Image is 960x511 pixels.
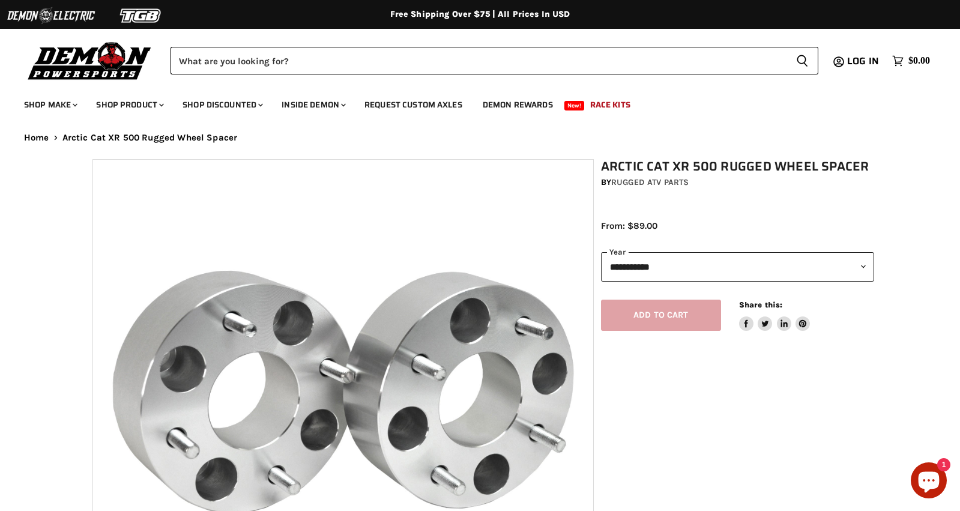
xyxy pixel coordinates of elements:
[601,252,875,282] select: year
[15,88,927,117] ul: Main menu
[739,300,782,309] span: Share this:
[842,56,886,67] a: Log in
[24,133,49,143] a: Home
[24,39,155,82] img: Demon Powersports
[601,159,875,174] h1: Arctic Cat XR 500 Rugged Wheel Spacer
[907,462,950,501] inbox-online-store-chat: Shopify online store chat
[581,92,639,117] a: Race Kits
[908,55,930,67] span: $0.00
[847,53,879,68] span: Log in
[355,92,471,117] a: Request Custom Axles
[171,47,818,74] form: Product
[87,92,171,117] a: Shop Product
[611,177,689,187] a: Rugged ATV Parts
[15,92,85,117] a: Shop Make
[171,47,786,74] input: Search
[601,176,875,189] div: by
[786,47,818,74] button: Search
[273,92,353,117] a: Inside Demon
[474,92,562,117] a: Demon Rewards
[62,133,238,143] span: Arctic Cat XR 500 Rugged Wheel Spacer
[601,220,657,231] span: From: $89.00
[96,4,186,27] img: TGB Logo 2
[6,4,96,27] img: Demon Electric Logo 2
[564,101,585,110] span: New!
[174,92,270,117] a: Shop Discounted
[739,300,811,331] aside: Share this:
[886,52,936,70] a: $0.00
